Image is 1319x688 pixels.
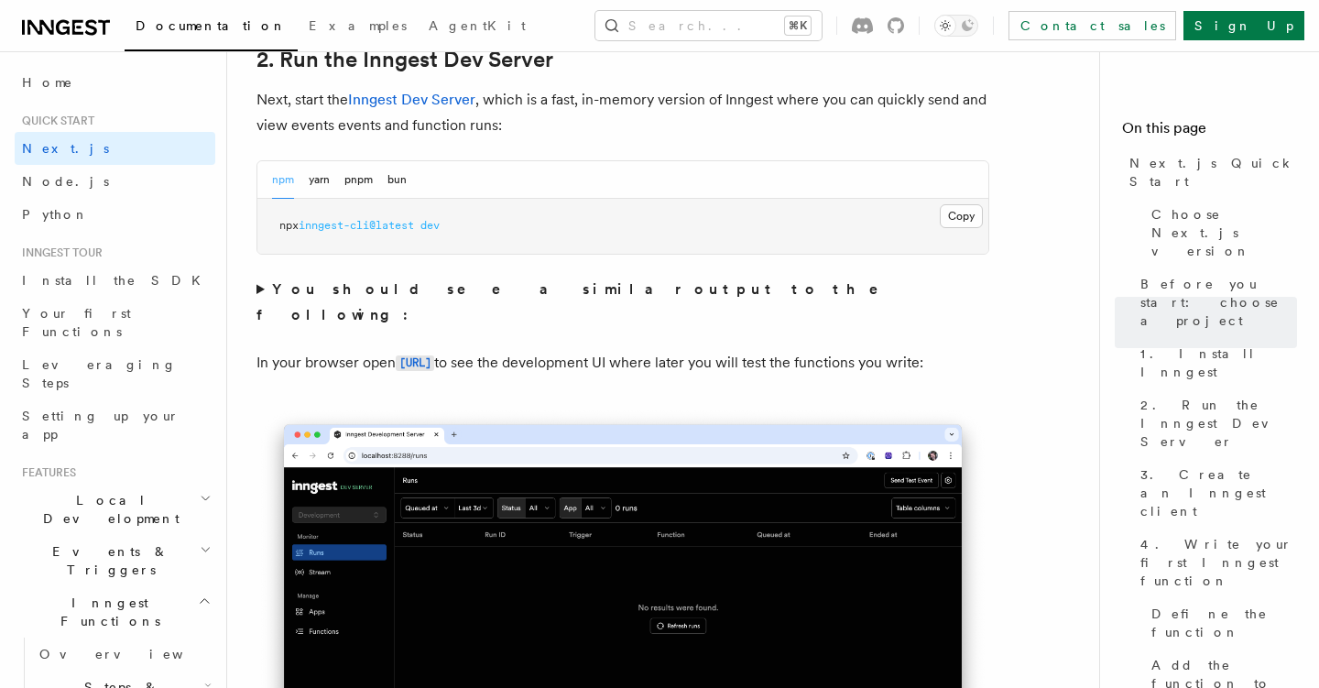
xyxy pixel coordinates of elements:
[348,91,475,108] a: Inngest Dev Server
[256,350,989,377] p: In your browser open to see the development UI where later you will test the functions you write:
[1133,337,1297,388] a: 1. Install Inngest
[1133,458,1297,528] a: 3. Create an Inngest client
[785,16,811,35] kbd: ⌘K
[15,465,76,480] span: Features
[309,18,407,33] span: Examples
[15,198,215,231] a: Python
[1129,154,1297,191] span: Next.js Quick Start
[595,11,822,40] button: Search...⌘K
[279,219,299,232] span: npx
[256,47,553,72] a: 2. Run the Inngest Dev Server
[15,132,215,165] a: Next.js
[22,141,109,156] span: Next.js
[1133,268,1297,337] a: Before you start: choose a project
[22,273,212,288] span: Install the SDK
[15,264,215,297] a: Install the SDK
[1140,465,1297,520] span: 3. Create an Inngest client
[15,66,215,99] a: Home
[1122,117,1297,147] h4: On this page
[429,18,526,33] span: AgentKit
[344,161,373,199] button: pnpm
[272,161,294,199] button: npm
[1144,597,1297,649] a: Define the function
[22,207,89,222] span: Python
[22,409,180,442] span: Setting up your app
[396,354,434,371] a: [URL]
[15,586,215,638] button: Inngest Functions
[15,297,215,348] a: Your first Functions
[15,114,94,128] span: Quick start
[15,491,200,528] span: Local Development
[1183,11,1304,40] a: Sign Up
[418,5,537,49] a: AgentKit
[1151,205,1297,260] span: Choose Next.js version
[1151,605,1297,641] span: Define the function
[396,355,434,371] code: [URL]
[22,73,73,92] span: Home
[15,165,215,198] a: Node.js
[256,280,904,323] strong: You should see a similar output to the following:
[22,357,177,390] span: Leveraging Steps
[1140,396,1297,451] span: 2. Run the Inngest Dev Server
[309,161,330,199] button: yarn
[15,246,103,260] span: Inngest tour
[15,348,215,399] a: Leveraging Steps
[1133,528,1297,597] a: 4. Write your first Inngest function
[22,174,109,189] span: Node.js
[15,542,200,579] span: Events & Triggers
[256,87,989,138] p: Next, start the , which is a fast, in-memory version of Inngest where you can quickly send and vi...
[15,535,215,586] button: Events & Triggers
[940,204,983,228] button: Copy
[1122,147,1297,198] a: Next.js Quick Start
[1133,388,1297,458] a: 2. Run the Inngest Dev Server
[1140,344,1297,381] span: 1. Install Inngest
[299,219,414,232] span: inngest-cli@latest
[387,161,407,199] button: bun
[1008,11,1176,40] a: Contact sales
[15,399,215,451] a: Setting up your app
[39,647,228,661] span: Overview
[1140,535,1297,590] span: 4. Write your first Inngest function
[1144,198,1297,268] a: Choose Next.js version
[15,484,215,535] button: Local Development
[32,638,215,671] a: Overview
[22,306,131,339] span: Your first Functions
[136,18,287,33] span: Documentation
[1140,275,1297,330] span: Before you start: choose a project
[125,5,298,51] a: Documentation
[256,277,989,328] summary: You should see a similar output to the following:
[420,219,440,232] span: dev
[15,594,198,630] span: Inngest Functions
[298,5,418,49] a: Examples
[934,15,978,37] button: Toggle dark mode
